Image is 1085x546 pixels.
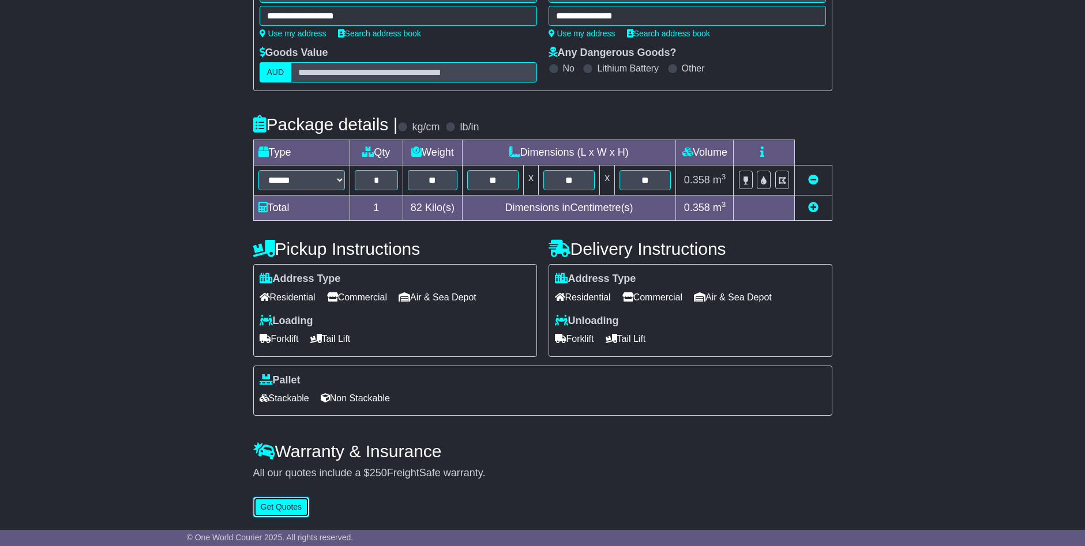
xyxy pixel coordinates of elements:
[555,288,611,306] span: Residential
[411,202,422,213] span: 82
[260,330,299,348] span: Forklift
[253,195,350,221] td: Total
[600,165,615,195] td: x
[713,202,726,213] span: m
[722,200,726,209] sup: 3
[555,273,636,285] label: Address Type
[722,172,726,181] sup: 3
[253,467,832,480] div: All our quotes include a $ FreightSafe warranty.
[523,165,538,195] td: x
[684,174,710,186] span: 0.358
[808,202,819,213] a: Add new item
[549,29,615,38] a: Use my address
[260,62,292,82] label: AUD
[253,115,398,134] h4: Package details |
[350,195,403,221] td: 1
[253,442,832,461] h4: Warranty & Insurance
[555,315,619,327] label: Unloading
[260,47,328,59] label: Goods Value
[260,315,313,327] label: Loading
[606,330,646,348] span: Tail Lift
[462,140,676,165] td: Dimensions (L x W x H)
[253,140,350,165] td: Type
[260,273,341,285] label: Address Type
[310,330,351,348] span: Tail Lift
[713,174,726,186] span: m
[563,63,575,74] label: No
[260,374,301,387] label: Pallet
[555,330,594,348] span: Forklift
[327,288,387,306] span: Commercial
[260,288,316,306] span: Residential
[187,533,354,542] span: © One World Courier 2025. All rights reserved.
[549,47,677,59] label: Any Dangerous Goods?
[370,467,387,479] span: 250
[253,497,310,517] button: Get Quotes
[462,195,676,221] td: Dimensions in Centimetre(s)
[403,195,463,221] td: Kilo(s)
[682,63,705,74] label: Other
[627,29,710,38] a: Search address book
[338,29,421,38] a: Search address book
[597,63,659,74] label: Lithium Battery
[321,389,390,407] span: Non Stackable
[676,140,734,165] td: Volume
[412,121,440,134] label: kg/cm
[460,121,479,134] label: lb/in
[549,239,832,258] h4: Delivery Instructions
[694,288,772,306] span: Air & Sea Depot
[399,288,476,306] span: Air & Sea Depot
[350,140,403,165] td: Qty
[253,239,537,258] h4: Pickup Instructions
[684,202,710,213] span: 0.358
[403,140,463,165] td: Weight
[260,389,309,407] span: Stackable
[808,174,819,186] a: Remove this item
[622,288,682,306] span: Commercial
[260,29,326,38] a: Use my address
